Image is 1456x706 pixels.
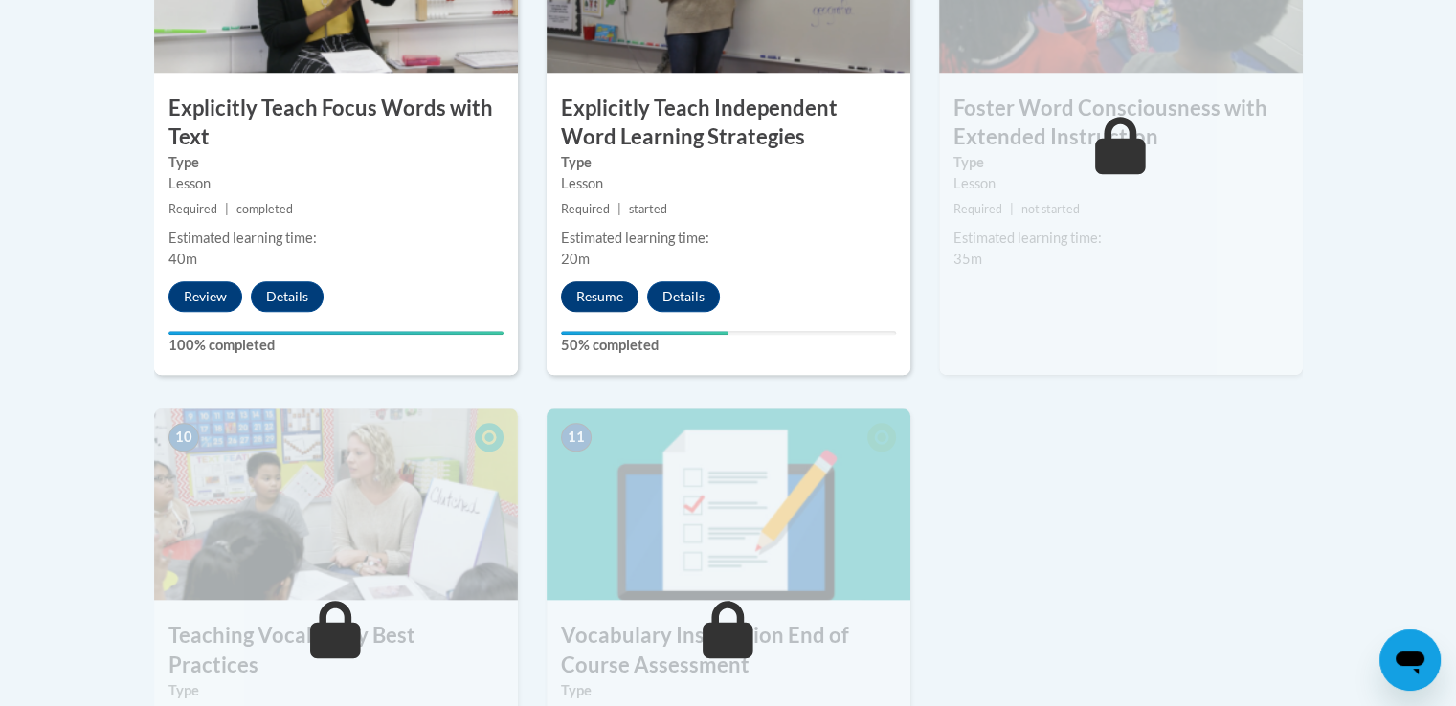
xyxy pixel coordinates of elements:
span: 11 [561,423,592,452]
span: 40m [168,251,197,267]
label: Type [168,152,504,173]
label: Type [561,680,896,701]
span: 35m [953,251,982,267]
div: Lesson [953,173,1288,194]
span: not started [1021,202,1080,216]
div: Your progress [561,331,728,335]
span: | [617,202,621,216]
span: completed [236,202,293,216]
h3: Vocabulary Instruction End of Course Assessment [547,621,910,680]
iframe: Button to launch messaging window [1379,629,1441,691]
h3: Explicitly Teach Independent Word Learning Strategies [547,94,910,153]
span: 20m [561,251,590,267]
h3: Teaching Vocabulary Best Practices [154,621,518,680]
label: 100% completed [168,335,504,356]
span: | [1010,202,1014,216]
div: Lesson [168,173,504,194]
button: Details [647,281,720,312]
img: Course Image [547,408,910,600]
img: Course Image [154,408,518,600]
span: | [225,202,229,216]
span: Required [168,202,217,216]
button: Resume [561,281,638,312]
label: Type [953,152,1288,173]
div: Estimated learning time: [953,228,1288,249]
span: 10 [168,423,199,452]
span: Required [561,202,610,216]
h3: Foster Word Consciousness with Extended Instruction [939,94,1303,153]
h3: Explicitly Teach Focus Words with Text [154,94,518,153]
span: Required [953,202,1002,216]
label: 50% completed [561,335,896,356]
button: Review [168,281,242,312]
label: Type [561,152,896,173]
button: Details [251,281,324,312]
div: Estimated learning time: [168,228,504,249]
div: Estimated learning time: [561,228,896,249]
span: started [629,202,667,216]
div: Your progress [168,331,504,335]
div: Lesson [561,173,896,194]
label: Type [168,680,504,701]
